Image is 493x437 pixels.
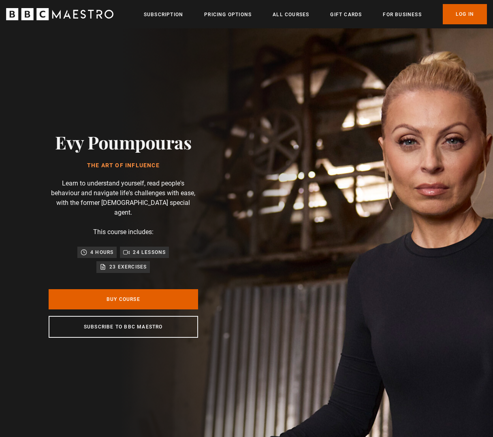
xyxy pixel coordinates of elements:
[330,11,362,19] a: Gift Cards
[49,289,198,309] a: Buy Course
[55,132,191,152] h2: Evy Poumpouras
[144,4,487,24] nav: Primary
[109,263,147,271] p: 23 exercises
[93,227,154,237] p: This course includes:
[6,8,113,20] svg: BBC Maestro
[90,248,113,256] p: 4 hours
[204,11,252,19] a: Pricing Options
[55,162,191,169] h1: The Art of Influence
[49,179,198,217] p: Learn to understand yourself, read people's behaviour and navigate life's challenges with ease, w...
[133,248,166,256] p: 24 lessons
[273,11,309,19] a: All Courses
[144,11,183,19] a: Subscription
[443,4,487,24] a: Log In
[49,316,198,338] a: Subscribe to BBC Maestro
[383,11,421,19] a: For business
